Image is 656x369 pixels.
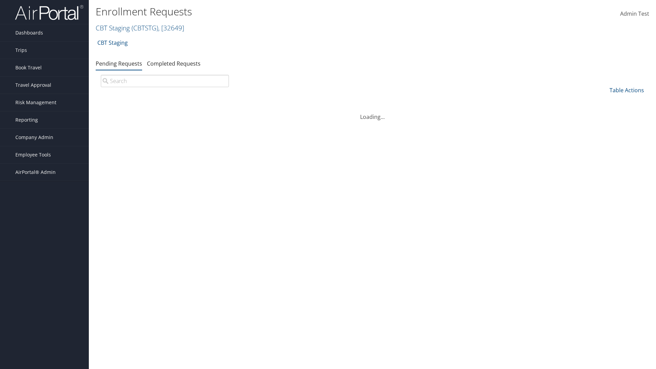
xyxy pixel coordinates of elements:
span: Trips [15,42,27,59]
span: Risk Management [15,94,56,111]
span: AirPortal® Admin [15,164,56,181]
span: Book Travel [15,59,42,76]
h1: Enrollment Requests [96,4,465,19]
span: Admin Test [620,10,649,17]
span: , [ 32649 ] [158,23,184,32]
img: airportal-logo.png [15,4,83,20]
a: Pending Requests [96,60,142,67]
span: ( CBTSTG ) [132,23,158,32]
a: Table Actions [610,86,644,94]
a: CBT Staging [97,36,128,50]
a: CBT Staging [96,23,184,32]
div: Loading... [96,105,649,121]
span: Reporting [15,111,38,128]
span: Travel Approval [15,77,51,94]
span: Company Admin [15,129,53,146]
a: Admin Test [620,3,649,25]
span: Employee Tools [15,146,51,163]
span: Dashboards [15,24,43,41]
a: Completed Requests [147,60,201,67]
input: Search [101,75,229,87]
